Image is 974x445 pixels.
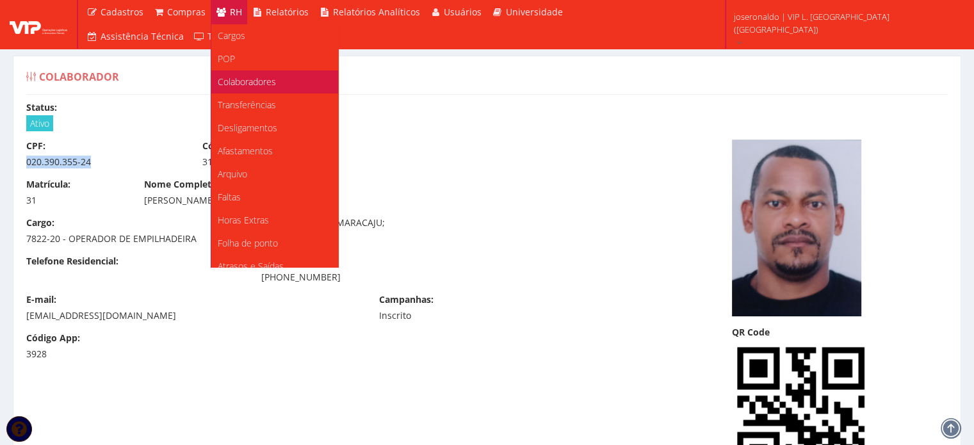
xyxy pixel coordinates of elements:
[202,140,276,152] label: Código Domínio:
[26,178,70,191] label: Matrícula:
[211,117,338,140] a: Desligamentos
[379,293,434,306] label: Campanhas:
[218,53,235,65] span: POP
[333,6,420,18] span: Relatórios Analíticos
[379,309,536,322] div: Inscrito
[207,30,218,42] span: TV
[167,6,206,18] span: Compras
[444,6,482,18] span: Usuários
[211,93,338,117] a: Transferências
[101,30,184,42] span: Assistência Técnica
[218,145,273,157] span: Afastamentos
[26,115,53,131] span: Ativo
[266,6,309,18] span: Relatórios
[218,99,276,111] span: Transferências
[26,156,183,168] div: 020.390.355-24
[211,47,338,70] a: POP
[101,6,143,18] span: Cadastros
[230,6,242,18] span: RH
[734,10,957,36] span: joseronaldo | VIP L. [GEOGRAPHIC_DATA] ([GEOGRAPHIC_DATA])
[218,76,276,88] span: Colaboradores
[211,24,338,47] a: Cargos
[211,209,338,232] a: Horas Extras
[252,216,487,232] div: SINTRAMARACAJU;
[26,101,57,114] label: Status:
[218,237,278,249] span: Folha de ponto
[26,293,56,306] label: E-mail:
[211,186,338,209] a: Faltas
[202,156,359,168] div: 31
[218,122,277,134] span: Desligamentos
[211,232,338,255] a: Folha de ponto
[26,255,118,268] label: Telefone Residencial:
[26,140,45,152] label: CPF:
[39,70,119,84] span: Colaborador
[218,191,241,203] span: Faltas
[211,140,338,163] a: Afastamentos
[26,348,125,360] div: 3928
[26,216,54,229] label: Cargo:
[81,24,189,49] a: Assistência Técnica
[26,194,125,207] div: 31
[506,6,563,18] span: Universidade
[189,24,223,49] a: TV
[211,255,338,289] a: Atrasos e Saídas Antecipadas
[218,168,247,180] span: Arquivo
[144,178,220,191] label: Nome Completo:
[26,309,360,322] div: [EMAIL_ADDRESS][DOMAIN_NAME]
[732,326,770,339] label: QR Code
[211,70,338,93] a: Colaboradores
[218,29,245,42] span: Cargos
[10,15,67,34] img: logo
[218,214,269,226] span: Horas Extras
[26,332,80,344] label: Código App:
[218,260,284,284] span: Atrasos e Saídas Antecipadas
[144,194,596,207] div: [PERSON_NAME]
[211,163,338,186] a: Arquivo
[26,232,242,245] div: 7822-20 - OPERADOR DE EMPILHADEIRA
[261,271,477,284] div: [PHONE_NUMBER]
[732,140,861,316] img: foto-1733246152674f3cc82875b.png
